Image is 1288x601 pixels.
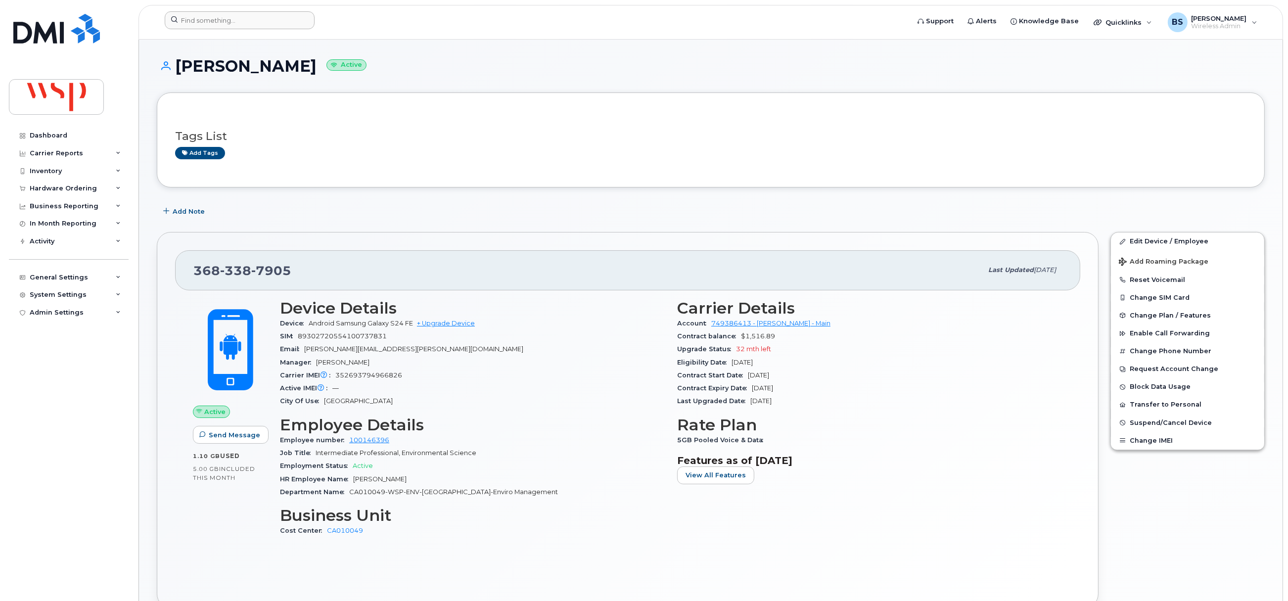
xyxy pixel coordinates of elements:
span: [DATE] [752,384,773,392]
span: [PERSON_NAME] [316,359,369,366]
a: Edit Device / Employee [1111,232,1264,250]
span: [DATE] [750,397,772,405]
button: Enable Call Forwarding [1111,324,1264,342]
a: 100146396 [349,436,389,444]
span: 338 [220,263,251,278]
button: Add Roaming Package [1111,251,1264,271]
span: View All Features [686,470,746,480]
span: Enable Call Forwarding [1130,330,1210,337]
span: Device [280,320,309,327]
span: Send Message [209,430,260,440]
button: Block Data Usage [1111,378,1264,396]
button: Reset Voicemail [1111,271,1264,289]
span: Contract Expiry Date [677,384,752,392]
span: Add Roaming Package [1119,258,1208,267]
h3: Business Unit [280,507,665,524]
span: included this month [193,465,255,481]
span: Employee number [280,436,349,444]
button: Request Account Change [1111,360,1264,378]
span: Department Name [280,488,349,496]
button: Change SIM Card [1111,289,1264,307]
h3: Employee Details [280,416,665,434]
button: Send Message [193,426,269,444]
span: 89302720554100737831 [298,332,387,340]
button: View All Features [677,466,754,484]
span: Add Note [173,207,205,216]
span: Android Samsung Galaxy S24 FE [309,320,413,327]
span: $1,516.89 [741,332,775,340]
span: [DATE] [1034,266,1056,274]
span: [DATE] [732,359,753,366]
span: HR Employee Name [280,475,353,483]
h3: Carrier Details [677,299,1062,317]
span: [DATE] [748,371,769,379]
span: — [332,384,339,392]
span: Email [280,345,304,353]
span: Job Title [280,449,316,457]
span: Upgrade Status [677,345,736,353]
a: 749386413 - [PERSON_NAME] - Main [711,320,830,327]
span: Suspend/Cancel Device [1130,419,1212,426]
span: City Of Use [280,397,324,405]
button: Change IMEI [1111,432,1264,450]
span: Last Upgraded Date [677,397,750,405]
span: [PERSON_NAME] [353,475,407,483]
button: Add Note [157,202,213,220]
span: Active IMEI [280,384,332,392]
span: Cost Center [280,527,327,534]
button: Transfer to Personal [1111,396,1264,414]
span: 32 mth left [736,345,771,353]
span: Eligibility Date [677,359,732,366]
span: 5GB Pooled Voice & Data [677,436,768,444]
a: CA010049 [327,527,363,534]
span: Employment Status [280,462,353,469]
span: Carrier IMEI [280,371,335,379]
span: 368 [193,263,291,278]
button: Change Plan / Features [1111,307,1264,324]
span: CA010049-WSP-ENV-[GEOGRAPHIC_DATA]-Enviro Management [349,488,558,496]
h3: Device Details [280,299,665,317]
span: Account [677,320,711,327]
h1: [PERSON_NAME] [157,57,1265,75]
h3: Features as of [DATE] [677,455,1062,466]
small: Active [326,59,367,71]
span: Contract Start Date [677,371,748,379]
span: 7905 [251,263,291,278]
span: used [220,452,240,460]
button: Suspend/Cancel Device [1111,414,1264,432]
span: Manager [280,359,316,366]
span: [GEOGRAPHIC_DATA] [324,397,393,405]
span: 1.10 GB [193,453,220,460]
span: Active [204,407,226,416]
span: [PERSON_NAME][EMAIL_ADDRESS][PERSON_NAME][DOMAIN_NAME] [304,345,523,353]
span: SIM [280,332,298,340]
span: 5.00 GB [193,465,219,472]
a: Add tags [175,147,225,159]
span: Change Plan / Features [1130,312,1211,319]
a: + Upgrade Device [417,320,475,327]
span: Contract balance [677,332,741,340]
h3: Rate Plan [677,416,1062,434]
h3: Tags List [175,130,1246,142]
span: Last updated [988,266,1034,274]
span: 352693794966826 [335,371,402,379]
span: Active [353,462,373,469]
span: Intermediate Professional, Environmental Science [316,449,476,457]
button: Change Phone Number [1111,342,1264,360]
